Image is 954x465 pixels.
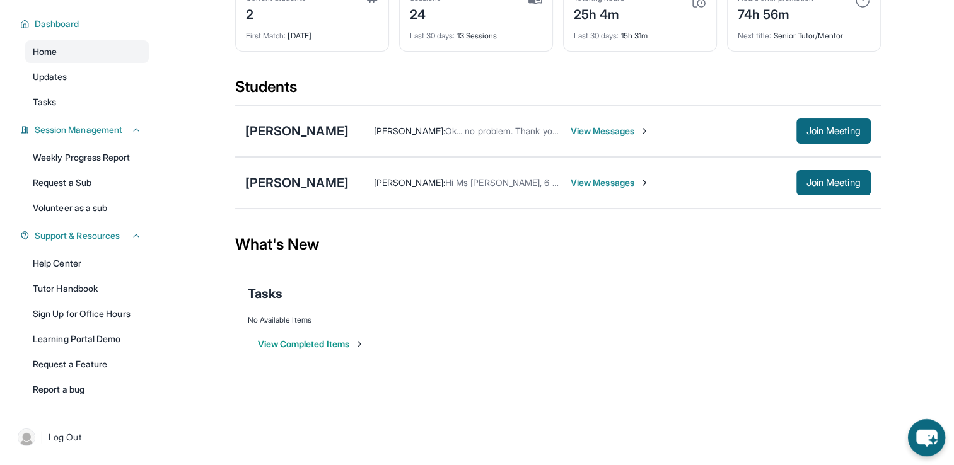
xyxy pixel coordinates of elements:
button: Join Meeting [796,118,871,144]
img: user-img [18,428,35,446]
span: Log Out [49,431,81,444]
span: First Match : [246,31,286,40]
span: Tasks [33,96,56,108]
span: Join Meeting [806,179,861,187]
a: Learning Portal Demo [25,328,149,350]
span: Next title : [738,31,772,40]
div: Senior Tutor/Mentor [738,23,870,41]
span: | [40,430,44,445]
img: Chevron-Right [639,178,649,188]
span: Session Management [35,123,122,136]
div: 74h 56m [738,3,813,23]
div: [PERSON_NAME] [245,122,349,140]
button: Join Meeting [796,170,871,195]
span: Ok... no problem. Thank you for letting me know😊 [445,125,648,136]
span: [PERSON_NAME] : [374,177,445,188]
span: Tasks [248,285,282,302]
span: Updates [33,71,67,83]
button: View Completed Items [258,338,364,350]
div: 13 Sessions [410,23,542,41]
span: Join Meeting [806,127,861,135]
a: Home [25,40,149,63]
a: Sign Up for Office Hours [25,302,149,325]
a: Help Center [25,252,149,275]
a: Volunteer as a sub [25,197,149,219]
div: No Available Items [248,315,868,325]
div: 25h 4m [574,3,624,23]
a: |Log Out [13,423,149,451]
img: Chevron-Right [639,126,649,136]
a: Request a Feature [25,353,149,376]
div: 15h 31m [574,23,706,41]
div: What's New [235,217,881,272]
a: Tasks [25,91,149,113]
div: Students [235,77,881,105]
span: Hi Ms [PERSON_NAME], 6 pm is confirmed. Thank you! [445,177,665,188]
a: Tutor Handbook [25,277,149,300]
button: Session Management [30,123,141,136]
span: View Messages [571,176,649,189]
a: Weekly Progress Report [25,146,149,169]
span: Support & Resources [35,229,120,242]
button: Support & Resources [30,229,141,242]
span: Dashboard [35,18,79,30]
div: 2 [246,3,306,23]
div: [DATE] [246,23,378,41]
span: Last 30 days : [574,31,619,40]
span: View Messages [571,125,649,137]
span: Home [33,45,57,58]
a: Report a bug [25,378,149,401]
button: chat-button [908,419,945,456]
button: Dashboard [30,18,141,30]
div: [PERSON_NAME] [245,174,349,192]
a: Updates [25,66,149,88]
div: 24 [410,3,441,23]
span: [PERSON_NAME] : [374,125,445,136]
a: Request a Sub [25,171,149,194]
span: Last 30 days : [410,31,455,40]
